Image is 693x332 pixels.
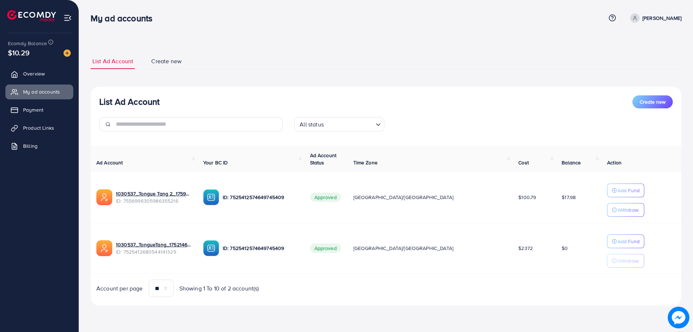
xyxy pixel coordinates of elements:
[5,139,73,153] a: Billing
[223,244,298,253] p: ID: 7525412574649745409
[607,159,622,166] span: Action
[5,103,73,117] a: Payment
[116,241,192,248] a: 1030537_TongueTang_1752146687547
[618,186,640,195] p: Add Fund
[627,13,681,23] a: [PERSON_NAME]
[96,284,143,293] span: Account per page
[607,254,644,268] button: Withdraw
[618,256,638,265] p: Withdraw
[151,57,182,65] span: Create new
[298,119,325,130] span: All status
[116,248,192,255] span: ID: 7525412680544141329
[92,57,133,65] span: List Ad Account
[116,197,192,204] span: ID: 7556996305986355216
[23,106,43,113] span: Payment
[607,203,644,217] button: Withdraw
[518,159,529,166] span: Cost
[607,184,644,197] button: Add Fund
[518,194,536,201] span: $100.79
[96,189,112,205] img: ic-ads-acc.e4c84228.svg
[7,10,56,21] img: logo
[64,49,71,57] img: image
[326,118,373,130] input: Search for option
[96,159,123,166] span: Ad Account
[562,194,576,201] span: $17.98
[353,245,454,252] span: [GEOGRAPHIC_DATA]/[GEOGRAPHIC_DATA]
[5,85,73,99] a: My ad accounts
[640,98,666,105] span: Create new
[64,14,72,22] img: menu
[203,240,219,256] img: ic-ba-acc.ded83a64.svg
[562,159,581,166] span: Balance
[116,190,192,197] a: 1030537_Tongue Tang 2_1759500341834
[632,95,673,108] button: Create new
[116,190,192,205] div: <span class='underline'>1030537_Tongue Tang 2_1759500341834</span></br>7556996305986355216
[23,124,54,131] span: Product Links
[310,193,341,202] span: Approved
[5,121,73,135] a: Product Links
[618,237,640,246] p: Add Fund
[223,193,298,202] p: ID: 7525412574649745409
[203,189,219,205] img: ic-ba-acc.ded83a64.svg
[518,245,533,252] span: $2372
[23,70,45,77] span: Overview
[353,159,378,166] span: Time Zone
[353,194,454,201] span: [GEOGRAPHIC_DATA]/[GEOGRAPHIC_DATA]
[179,284,259,293] span: Showing 1 To 10 of 2 account(s)
[310,152,337,166] span: Ad Account Status
[91,13,158,23] h3: My ad accounts
[294,117,384,131] div: Search for option
[99,96,160,107] h3: List Ad Account
[8,47,30,58] span: $10.29
[668,307,689,328] img: image
[562,245,568,252] span: $0
[5,66,73,81] a: Overview
[203,159,228,166] span: Your BC ID
[23,88,60,95] span: My ad accounts
[642,14,681,22] p: [PERSON_NAME]
[607,234,644,248] button: Add Fund
[8,40,47,47] span: Ecomdy Balance
[116,241,192,256] div: <span class='underline'>1030537_TongueTang_1752146687547</span></br>7525412680544141329
[310,243,341,253] span: Approved
[96,240,112,256] img: ic-ads-acc.e4c84228.svg
[618,206,638,214] p: Withdraw
[23,142,38,150] span: Billing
